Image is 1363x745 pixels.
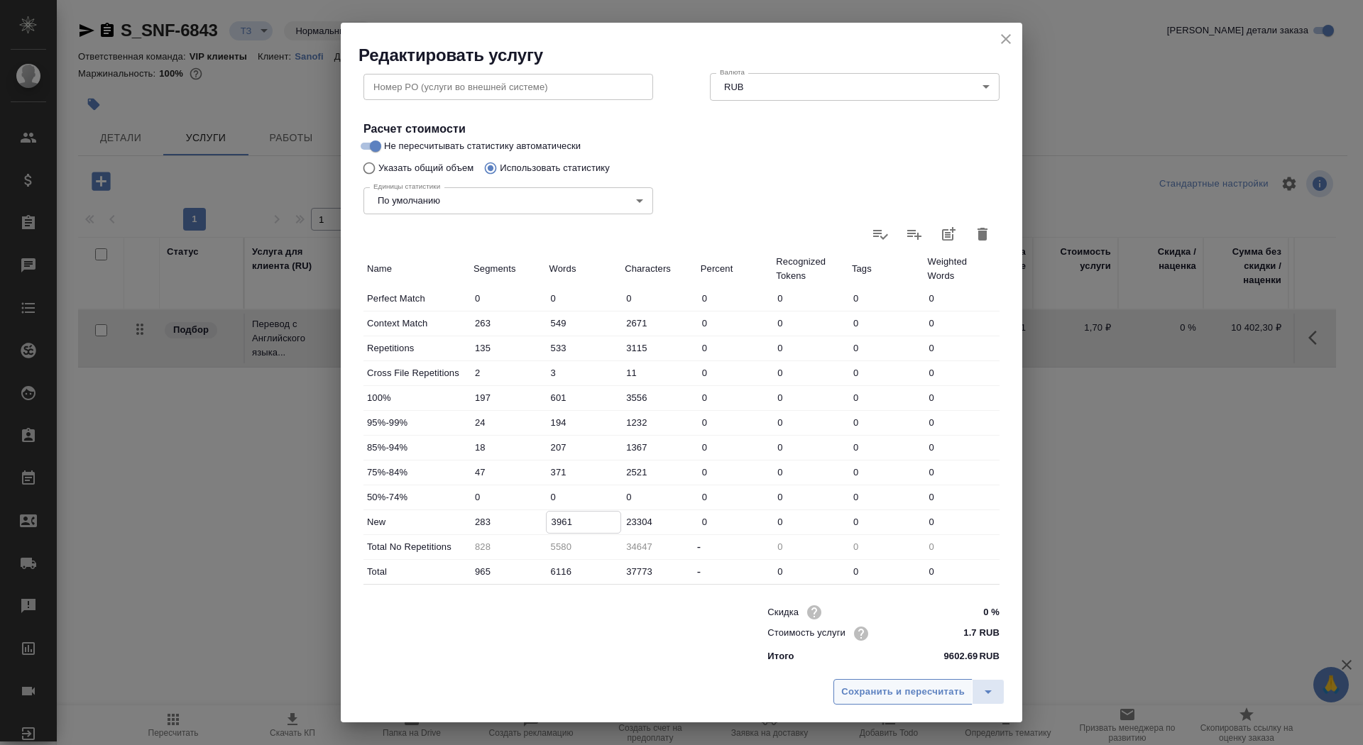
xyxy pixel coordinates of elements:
input: ✎ Введи что-нибудь [621,412,697,433]
input: ✎ Введи что-нибудь [697,338,773,358]
input: ✎ Введи что-нибудь [697,363,773,383]
input: Пустое поле [470,536,546,557]
p: Cross File Repetitions [367,366,466,380]
input: ✎ Введи что-нибудь [621,363,697,383]
input: ✎ Введи что-нибудь [924,338,1000,358]
input: ✎ Введи что-нибудь [946,602,1000,622]
p: Total No Repetitions [367,540,466,554]
input: ✎ Введи что-нибудь [848,462,924,482]
input: ✎ Введи что-нибудь [470,487,546,507]
input: ✎ Введи что-нибудь [621,512,697,532]
input: ✎ Введи что-нибудь [772,338,848,358]
input: ✎ Введи что-нибудь [924,462,1000,482]
p: 85%-94% [367,441,466,455]
p: 9602.69 [943,649,978,663]
p: Percent [701,262,770,276]
input: ✎ Введи что-нибудь [772,462,848,482]
input: ✎ Введи что-нибудь [470,437,546,458]
h4: Расчет стоимости [363,121,1000,138]
input: ✎ Введи что-нибудь [848,437,924,458]
div: - [697,563,773,580]
label: Слить статистику [897,217,931,251]
input: ✎ Введи что-нибудь [470,412,546,433]
input: ✎ Введи что-нибудь [848,313,924,333]
input: ✎ Введи что-нибудь [697,412,773,433]
input: ✎ Введи что-нибудь [697,437,773,458]
p: Perfect Match [367,292,466,306]
input: ✎ Введи что-нибудь [546,561,622,582]
button: RUB [720,81,748,93]
p: RUB [979,649,1000,663]
input: ✎ Введи что-нибудь [772,437,848,458]
input: ✎ Введи что-нибудь [697,313,773,333]
input: ✎ Введи что-нибудь [946,623,1000,644]
input: ✎ Введи что-нибудь [772,288,848,309]
input: ✎ Введи что-нибудь [697,387,773,408]
input: Пустое поле [621,536,697,557]
input: ✎ Введи что-нибудь [697,512,773,532]
input: ✎ Введи что-нибудь [697,288,773,309]
input: ✎ Введи что-нибудь [848,387,924,408]
input: ✎ Введи что-нибудь [772,363,848,383]
p: Стоимость услуги [767,626,845,640]
p: 95%-99% [367,416,466,430]
input: ✎ Введи что-нибудь [470,512,546,532]
input: ✎ Введи что-нибудь [546,437,622,458]
input: ✎ Введи что-нибудь [924,487,1000,507]
p: Repetitions [367,341,466,355]
input: Пустое поле [924,536,1000,557]
input: ✎ Введи что-нибудь [848,561,924,582]
input: ✎ Введи что-нибудь [848,487,924,507]
button: По умолчанию [373,194,444,206]
input: ✎ Введи что-нибудь [924,363,1000,383]
p: 50%-74% [367,490,466,504]
input: ✎ Введи что-нибудь [697,487,773,507]
p: Recognized Tokens [776,255,845,283]
button: Удалить статистику [965,217,1000,251]
input: ✎ Введи что-нибудь [772,512,848,532]
input: ✎ Введи что-нибудь [546,338,622,358]
p: Tags [852,262,921,276]
p: Context Match [367,316,466,331]
button: Добавить статистику в работы [931,217,965,251]
input: ✎ Введи что-нибудь [924,313,1000,333]
input: ✎ Введи что-нибудь [621,313,697,333]
p: Characters [625,262,694,276]
p: Segments [474,262,542,276]
input: ✎ Введи что-нибудь [621,387,697,408]
input: ✎ Введи что-нибудь [772,387,848,408]
input: ✎ Введи что-нибудь [772,412,848,433]
input: ✎ Введи что-нибудь [470,338,546,358]
input: ✎ Введи что-нибудь [848,338,924,358]
input: ✎ Введи что-нибудь [697,462,773,482]
p: Скидка [767,605,799,619]
div: По умолчанию [363,187,653,214]
input: ✎ Введи что-нибудь [547,512,621,532]
p: Weighted Words [927,255,996,283]
input: ✎ Введи что-нибудь [924,437,1000,458]
input: ✎ Введи что-нибудь [470,313,546,333]
input: ✎ Введи что-нибудь [546,487,622,507]
input: ✎ Введи что-нибудь [772,561,848,582]
input: ✎ Введи что-нибудь [470,462,546,482]
input: ✎ Введи что-нибудь [621,561,697,582]
input: ✎ Введи что-нибудь [848,412,924,433]
input: ✎ Введи что-нибудь [470,561,546,582]
input: ✎ Введи что-нибудь [470,363,546,383]
input: Пустое поле [772,536,848,557]
input: ✎ Введи что-нибудь [621,437,697,458]
input: ✎ Введи что-нибудь [546,363,622,383]
input: ✎ Введи что-нибудь [772,313,848,333]
input: ✎ Введи что-нибудь [546,462,622,482]
input: Пустое поле [848,536,924,557]
input: ✎ Введи что-нибудь [848,288,924,309]
input: ✎ Введи что-нибудь [772,487,848,507]
p: New [367,515,466,529]
span: Не пересчитывать статистику автоматически [384,139,581,153]
input: ✎ Введи что-нибудь [924,387,1000,408]
input: ✎ Введи что-нибудь [546,313,622,333]
p: Words [549,262,618,276]
input: ✎ Введи что-нибудь [470,387,546,408]
input: ✎ Введи что-нибудь [848,512,924,532]
p: 100% [367,391,466,405]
